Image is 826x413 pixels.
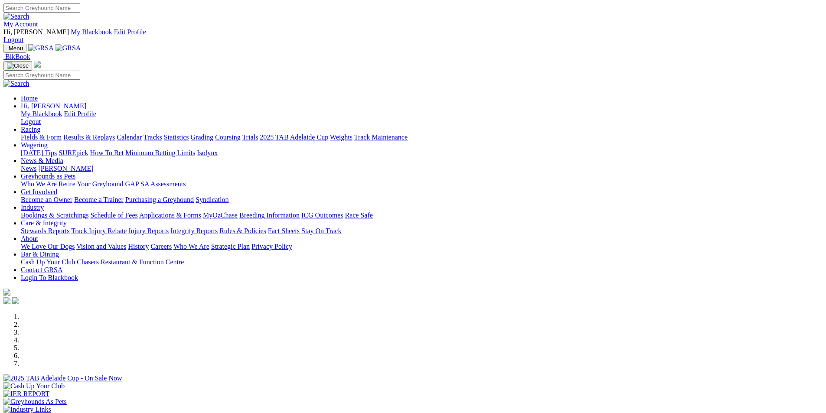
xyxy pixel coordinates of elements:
img: Greyhounds As Pets [3,398,67,406]
a: My Blackbook [71,28,112,36]
a: Fact Sheets [268,227,300,234]
input: Search [3,3,80,13]
div: Get Involved [21,196,823,204]
a: Become a Trainer [74,196,124,203]
a: Calendar [117,133,142,141]
a: Get Involved [21,188,57,195]
button: Toggle navigation [3,44,26,53]
a: Purchasing a Greyhound [125,196,194,203]
div: About [21,243,823,250]
a: Trials [242,133,258,141]
img: Close [7,62,29,69]
a: MyOzChase [203,211,238,219]
span: Hi, [PERSON_NAME] [21,102,86,110]
a: Who We Are [173,243,209,250]
a: Results & Replays [63,133,115,141]
a: Contact GRSA [21,266,62,273]
a: [DATE] Tips [21,149,57,156]
a: Schedule of Fees [90,211,137,219]
div: Racing [21,133,823,141]
a: [PERSON_NAME] [38,165,93,172]
a: Weights [330,133,353,141]
a: Hi, [PERSON_NAME] [21,102,88,110]
span: Hi, [PERSON_NAME] [3,28,69,36]
a: Edit Profile [64,110,96,117]
a: News [21,165,36,172]
a: About [21,235,38,242]
a: ICG Outcomes [301,211,343,219]
a: My Account [3,20,38,28]
a: Minimum Betting Limits [125,149,195,156]
a: Privacy Policy [251,243,292,250]
a: Who We Are [21,180,57,188]
a: Bookings & Scratchings [21,211,88,219]
a: History [128,243,149,250]
a: GAP SA Assessments [125,180,186,188]
a: Stay On Track [301,227,341,234]
a: Bar & Dining [21,250,59,258]
img: 2025 TAB Adelaide Cup - On Sale Now [3,374,122,382]
img: logo-grsa-white.png [34,61,41,68]
input: Search [3,71,80,80]
img: twitter.svg [12,297,19,304]
a: Integrity Reports [170,227,218,234]
a: Home [21,94,38,102]
a: Industry [21,204,44,211]
a: Coursing [215,133,241,141]
div: Care & Integrity [21,227,823,235]
a: 2025 TAB Adelaide Cup [260,133,328,141]
img: GRSA [56,44,81,52]
img: Search [3,80,29,88]
a: Greyhounds as Pets [21,172,75,180]
a: Care & Integrity [21,219,67,227]
div: News & Media [21,165,823,172]
a: Logout [3,36,23,43]
a: BlkBook [3,53,30,60]
a: My Blackbook [21,110,62,117]
a: How To Bet [90,149,124,156]
div: Greyhounds as Pets [21,180,823,188]
a: Strategic Plan [211,243,250,250]
a: Logout [21,118,41,125]
a: We Love Our Dogs [21,243,75,250]
a: Syndication [196,196,229,203]
img: logo-grsa-white.png [3,289,10,296]
div: Industry [21,211,823,219]
span: BlkBook [5,53,30,60]
a: SUREpick [59,149,88,156]
a: Login To Blackbook [21,274,78,281]
div: Hi, [PERSON_NAME] [21,110,823,126]
img: GRSA [28,44,54,52]
a: Fields & Form [21,133,62,141]
div: Wagering [21,149,823,157]
a: Cash Up Your Club [21,258,75,266]
a: Isolynx [197,149,218,156]
a: Retire Your Greyhound [59,180,124,188]
a: Careers [150,243,172,250]
a: Stewards Reports [21,227,69,234]
a: Chasers Restaurant & Function Centre [77,258,184,266]
img: facebook.svg [3,297,10,304]
a: Statistics [164,133,189,141]
img: Search [3,13,29,20]
a: Applications & Forms [139,211,201,219]
a: Grading [191,133,213,141]
div: Bar & Dining [21,258,823,266]
a: Vision and Values [76,243,126,250]
img: IER REPORT [3,390,49,398]
a: Wagering [21,141,48,149]
a: Tracks [144,133,162,141]
a: Injury Reports [128,227,169,234]
div: My Account [3,28,823,44]
a: Racing [21,126,40,133]
a: Race Safe [345,211,372,219]
a: Breeding Information [239,211,300,219]
a: Track Maintenance [354,133,408,141]
img: Cash Up Your Club [3,382,65,390]
a: Edit Profile [114,28,146,36]
a: Rules & Policies [219,227,266,234]
a: Track Injury Rebate [71,227,127,234]
a: Become an Owner [21,196,72,203]
a: News & Media [21,157,63,164]
button: Toggle navigation [3,61,32,71]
